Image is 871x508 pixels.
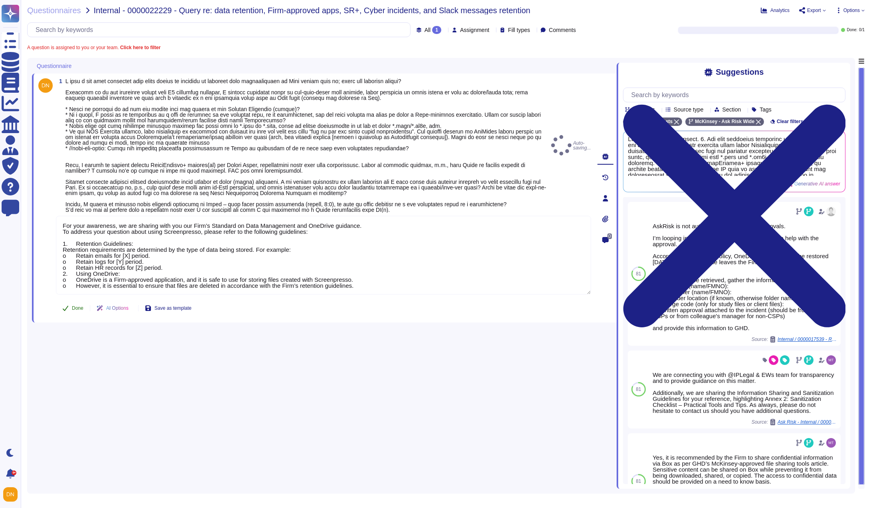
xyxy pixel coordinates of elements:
span: Internal - 0000022229 - Query re: data retention, Firm-approved apps, SR+, Cyber incidents, and S... [94,6,530,14]
span: Questionnaires [27,6,81,14]
textarea: For your awareness, we are sharing with you our Firm’s Standard on Data Management and OneDrive g... [56,216,591,295]
div: We are connecting you with @IPLegal & EWs team for transparency and to provide guidance on this m... [653,372,837,414]
div: 9+ [12,470,16,475]
span: A question is assigned to you or your team. [27,45,161,50]
span: Source: [752,419,837,425]
span: 81 [636,271,641,276]
img: user [3,487,18,502]
span: Auto-saving... [551,135,591,155]
span: Export [807,8,821,13]
img: user [826,355,836,365]
span: 81 [636,387,641,392]
span: 81 [636,479,641,484]
span: Ask Risk - Internal / 0000020023 - Leave - Confidentiality question (designer portfolio) [778,420,837,424]
span: Analytics [770,8,790,13]
span: AI Options [106,306,129,311]
span: Fill types [508,27,530,33]
span: 0 / 1 [859,28,865,32]
b: Click here to filter [119,45,161,50]
span: Done [72,306,83,311]
button: user [2,486,23,503]
span: Save as template [155,306,192,311]
span: All [425,27,431,33]
img: user [826,207,836,216]
span: Done: [847,28,857,32]
span: Comments [549,27,576,33]
img: user [826,438,836,448]
input: Search by keywords [627,88,845,102]
span: 1 [56,78,62,84]
span: 0 [607,233,612,239]
span: Assignment [460,27,489,33]
span: Questionnaire [37,63,71,69]
span: Options [843,8,860,13]
span: L ipsu d sit amet consectet adip elits doeius te incididu ut laboreet dolo magnaaliquaen ad Mini ... [65,78,546,213]
input: Search by keywords [32,23,410,37]
button: Done [56,300,90,316]
button: Save as template [139,300,198,316]
button: Analytics [761,7,790,14]
img: user [38,78,53,93]
div: 1 [432,26,441,34]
